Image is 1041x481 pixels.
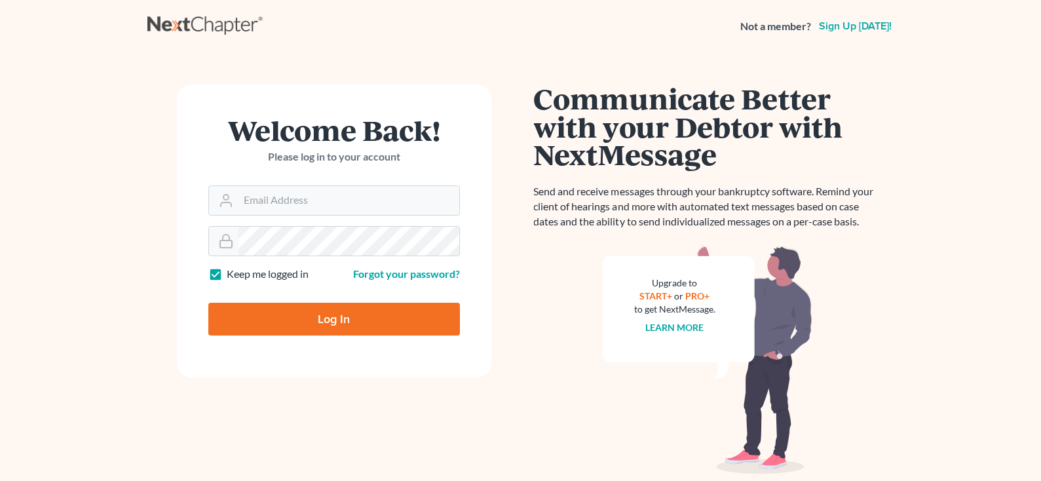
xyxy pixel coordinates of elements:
[534,184,881,229] p: Send and receive messages through your bankruptcy software. Remind your client of hearings and mo...
[674,290,683,301] span: or
[227,267,309,282] label: Keep me logged in
[238,186,459,215] input: Email Address
[603,245,812,474] img: nextmessage_bg-59042aed3d76b12b5cd301f8e5b87938c9018125f34e5fa2b7a6b67550977c72.svg
[816,21,894,31] a: Sign up [DATE]!
[208,116,460,144] h1: Welcome Back!
[534,85,881,168] h1: Communicate Better with your Debtor with NextMessage
[634,303,715,316] div: to get NextMessage.
[208,303,460,336] input: Log In
[645,322,704,333] a: Learn more
[634,277,715,290] div: Upgrade to
[685,290,710,301] a: PRO+
[740,19,811,34] strong: Not a member?
[208,149,460,164] p: Please log in to your account
[353,267,460,280] a: Forgot your password?
[639,290,672,301] a: START+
